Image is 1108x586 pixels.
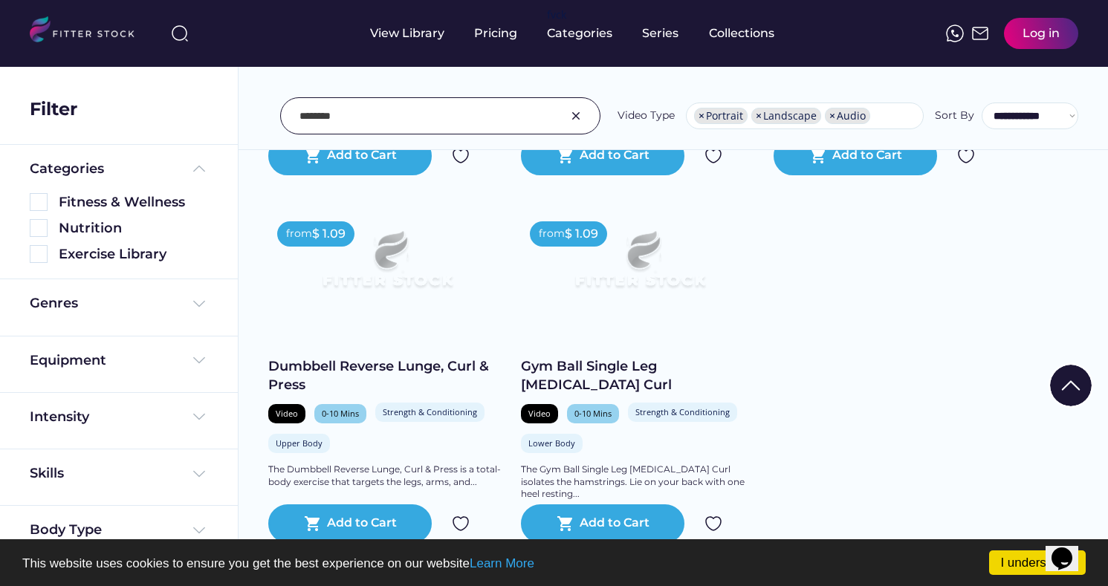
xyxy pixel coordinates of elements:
div: Strength & Conditioning [383,406,477,417]
span: × [756,111,762,121]
span: × [829,111,835,121]
iframe: chat widget [1046,527,1093,571]
div: Categories [30,160,104,178]
div: The Dumbbell Reverse Lunge, Curl & Press is a total-body exercise that targets the legs, arms, an... [268,463,506,489]
div: View Library [370,25,444,42]
div: Pricing [474,25,517,42]
img: Frame%20%284%29.svg [190,351,208,369]
div: Video Type [618,108,675,123]
img: LOGO.svg [30,16,147,47]
img: Group%201000002324.svg [957,147,975,165]
div: Collections [709,25,774,42]
div: from [286,227,312,241]
img: Group%201000002322%20%281%29.svg [1050,365,1092,406]
div: 0-10 Mins [322,408,359,419]
button: shopping_cart [304,147,322,165]
img: Frame%2051.svg [971,25,989,42]
div: Add to Cart [327,147,397,165]
div: from [539,227,565,241]
img: meteor-icons_whatsapp%20%281%29.svg [946,25,964,42]
img: Frame%20%284%29.svg [190,465,208,483]
img: Group%201000002324.svg [704,147,722,165]
div: Series [642,25,679,42]
div: fvck [547,7,566,22]
div: Lower Body [528,437,575,449]
img: Rectangle%205126.svg [30,193,48,211]
div: Add to Cart [832,147,902,165]
div: Sort By [935,108,974,123]
div: Genres [30,294,78,313]
div: The Gym Ball Single Leg [MEDICAL_DATA] Curl isolates the hamstrings. Lie on your back with one he... [521,463,759,501]
img: Group%201000002324.svg [704,515,722,533]
li: Audio [825,108,870,124]
img: Frame%2079%20%281%29.svg [545,212,735,319]
button: shopping_cart [557,147,574,165]
img: Frame%20%284%29.svg [190,521,208,539]
button: shopping_cart [809,147,827,165]
div: $ 1.09 [312,226,346,242]
img: Rectangle%205126.svg [30,245,48,263]
p: This website uses cookies to ensure you get the best experience on our website [22,557,1086,570]
li: Portrait [694,108,748,124]
img: Frame%20%284%29.svg [190,295,208,313]
div: Gym Ball Single Leg [MEDICAL_DATA] Curl [521,357,759,394]
img: Frame%20%284%29.svg [190,408,208,426]
div: Nutrition [59,219,208,238]
div: Log in [1023,25,1060,42]
div: Add to Cart [327,515,397,533]
div: Add to Cart [580,147,649,165]
img: search-normal%203.svg [171,25,189,42]
div: Intensity [30,408,89,426]
div: Strength & Conditioning [635,406,730,417]
a: Learn More [470,556,534,570]
div: $ 1.09 [565,226,598,242]
img: Group%201000002324.svg [452,515,470,533]
div: Video [276,408,298,419]
span: × [699,111,704,121]
div: Categories [547,25,612,42]
button: shopping_cart [304,515,322,533]
img: Frame%20%285%29.svg [190,160,208,178]
img: Rectangle%205126.svg [30,219,48,237]
div: Filter [30,97,77,122]
div: Exercise Library [59,245,208,264]
a: I understand! [989,550,1086,575]
div: Dumbbell Reverse Lunge, Curl & Press [268,357,506,394]
img: Group%201000002326.svg [567,107,585,125]
div: 0-10 Mins [574,408,612,419]
div: Equipment [30,351,106,370]
img: Frame%2079%20%281%29.svg [292,212,482,319]
div: Add to Cart [580,515,649,533]
li: Landscape [751,108,821,124]
div: Upper Body [276,437,323,449]
img: Group%201000002324.svg [452,147,470,165]
div: Skills [30,464,67,483]
div: Fitness & Wellness [59,193,208,212]
div: Video [528,408,551,419]
div: Body Type [30,521,102,539]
